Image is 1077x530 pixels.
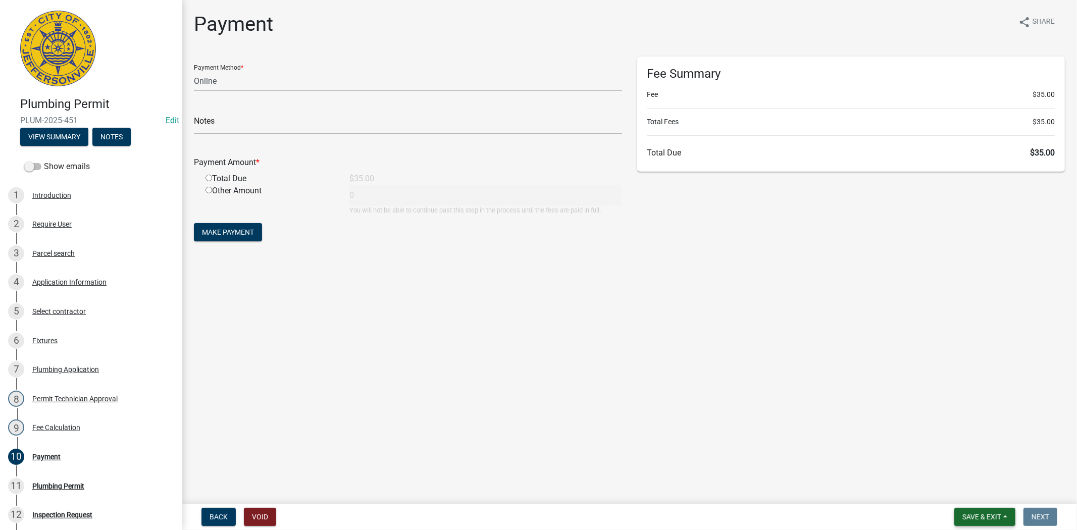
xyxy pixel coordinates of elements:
[186,156,630,169] div: Payment Amount
[32,483,84,490] div: Plumbing Permit
[8,361,24,378] div: 7
[32,424,80,431] div: Fee Calculation
[647,148,1055,157] h6: Total Due
[32,250,75,257] div: Parcel search
[1033,117,1055,127] span: $35.00
[32,337,58,344] div: Fixtures
[92,128,131,146] button: Notes
[32,366,99,373] div: Plumbing Application
[954,508,1015,526] button: Save & Exit
[194,223,262,241] button: Make Payment
[8,391,24,407] div: 8
[8,216,24,232] div: 2
[8,478,24,494] div: 11
[8,449,24,465] div: 10
[962,513,1001,521] span: Save & Exit
[647,117,1055,127] li: Total Fees
[20,11,96,86] img: City of Jeffersonville, Indiana
[202,228,254,236] span: Make Payment
[1018,16,1031,28] i: share
[201,508,236,526] button: Back
[1033,16,1055,28] span: Share
[1033,89,1055,100] span: $35.00
[1010,12,1063,32] button: shareShare
[8,303,24,320] div: 5
[198,173,342,185] div: Total Due
[1030,148,1055,157] span: $35.00
[8,419,24,436] div: 9
[20,116,162,125] span: PLUM-2025-451
[166,116,179,125] a: Edit
[8,245,24,261] div: 3
[166,116,179,125] wm-modal-confirm: Edit Application Number
[1032,513,1049,521] span: Next
[32,221,72,228] div: Require User
[8,187,24,203] div: 1
[194,12,273,36] h1: Payment
[32,395,118,402] div: Permit Technician Approval
[32,308,86,315] div: Select contractor
[244,508,276,526] button: Void
[8,507,24,523] div: 12
[1023,508,1057,526] button: Next
[198,185,342,215] div: Other Amount
[20,133,88,141] wm-modal-confirm: Summary
[32,192,71,199] div: Introduction
[32,279,107,286] div: Application Information
[92,133,131,141] wm-modal-confirm: Notes
[8,333,24,349] div: 6
[20,128,88,146] button: View Summary
[647,67,1055,81] h6: Fee Summary
[32,453,61,460] div: Payment
[32,511,92,518] div: Inspection Request
[8,274,24,290] div: 4
[24,161,90,173] label: Show emails
[20,97,174,112] h4: Plumbing Permit
[647,89,1055,100] li: Fee
[210,513,228,521] span: Back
